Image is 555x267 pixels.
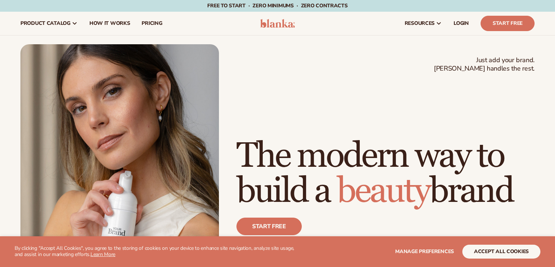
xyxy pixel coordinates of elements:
[20,20,70,26] span: product catalog
[395,245,454,259] button: Manage preferences
[142,20,162,26] span: pricing
[84,12,136,35] a: How It Works
[90,251,115,258] a: Learn More
[462,245,540,259] button: accept all cookies
[337,170,429,213] span: beauty
[395,248,454,255] span: Manage preferences
[15,12,84,35] a: product catalog
[481,16,535,31] a: Start Free
[454,20,469,26] span: LOGIN
[236,218,302,235] a: Start free
[260,19,295,28] img: logo
[399,12,448,35] a: resources
[207,2,347,9] span: Free to start · ZERO minimums · ZERO contracts
[434,56,535,73] span: Just add your brand. [PERSON_NAME] handles the rest.
[89,20,130,26] span: How It Works
[236,139,535,209] h1: The modern way to build a brand
[448,12,475,35] a: LOGIN
[405,20,435,26] span: resources
[136,12,168,35] a: pricing
[15,245,302,258] p: By clicking "Accept All Cookies", you agree to the storing of cookies on your device to enhance s...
